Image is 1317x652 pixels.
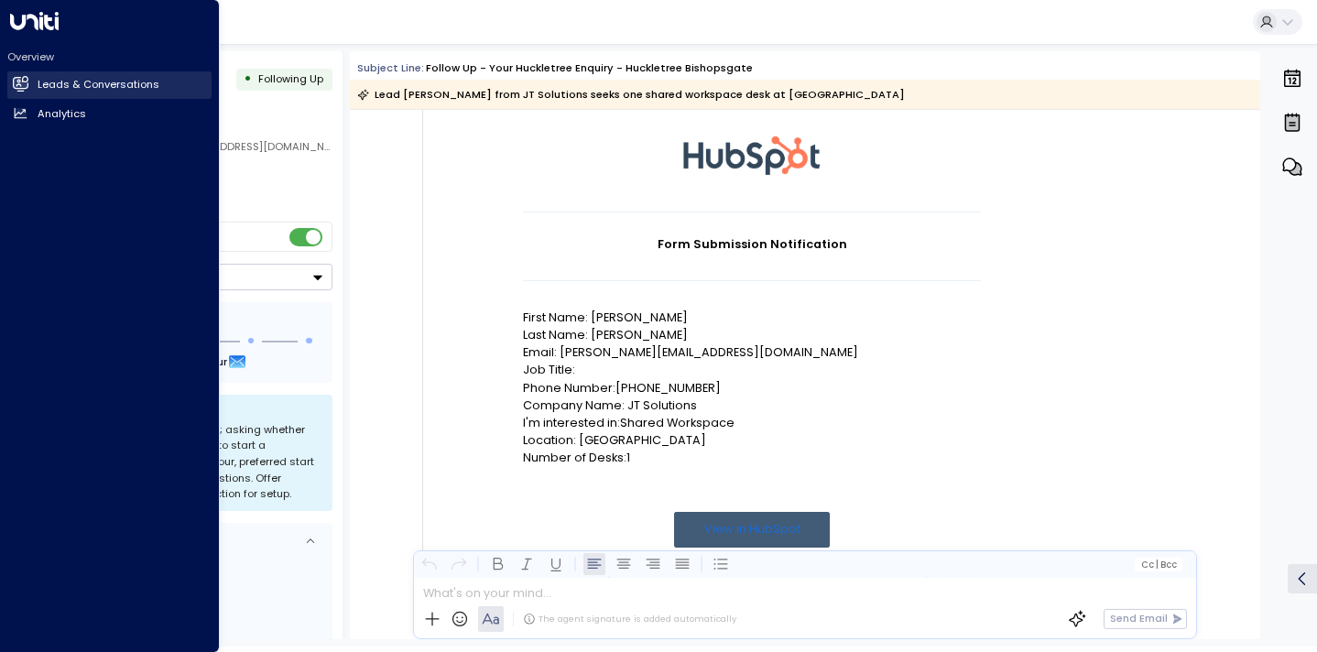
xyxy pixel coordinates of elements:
a: Analytics [7,100,212,127]
p: Job Title: [523,361,981,378]
span: Subject Line: [357,60,424,75]
p: Location: [GEOGRAPHIC_DATA] [523,431,981,449]
span: | [1156,560,1159,570]
p: First Name: [PERSON_NAME] [523,309,981,326]
span: Following Up [258,71,323,86]
button: Cc|Bcc [1135,558,1182,571]
h2: Leads & Conversations [38,77,159,92]
div: • [244,66,252,92]
h2: Analytics [38,106,86,122]
p: Phone Number:[PHONE_NUMBER] [523,379,981,397]
div: Follow up - Your Huckletree Enquiry - Huckletree Bishopsgate [426,60,753,76]
div: The agent signature is added automatically [523,613,736,625]
img: HubSpot [683,98,821,212]
h1: Form Submission Notification [523,235,981,253]
p: Company Name: JT Solutions [523,397,981,414]
div: Next Follow Up: [71,352,321,372]
h2: Overview [7,49,212,64]
div: Lead [PERSON_NAME] from JT Solutions seeks one shared workspace desk at [GEOGRAPHIC_DATA] [357,85,905,103]
span: In about 1 hour [148,352,227,372]
button: Undo [419,553,441,575]
a: Leads & Conversations [7,71,212,99]
span: Cc Bcc [1141,560,1177,570]
div: Follow Up Sequence [71,314,321,330]
p: Number of Desks:1 [523,449,981,466]
button: Redo [448,553,470,575]
p: Last Name: [PERSON_NAME] [523,326,981,343]
p: I'm interested in:Shared Workspace [523,414,981,431]
p: Email: [PERSON_NAME][EMAIL_ADDRESS][DOMAIN_NAME] [523,343,981,361]
a: View in HubSpot [674,512,830,548]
